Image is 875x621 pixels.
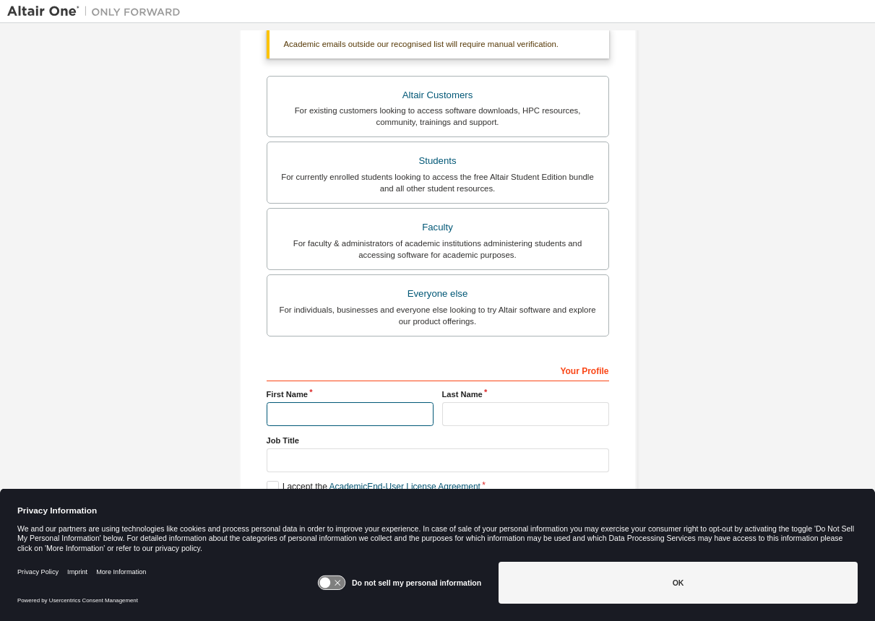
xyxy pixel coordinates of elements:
[7,4,188,19] img: Altair One
[276,217,600,238] div: Faculty
[276,105,600,128] div: For existing customers looking to access software downloads, HPC resources, community, trainings ...
[276,151,600,171] div: Students
[267,30,609,58] div: Academic emails outside our recognised list will require manual verification.
[276,284,600,304] div: Everyone else
[267,388,434,400] label: First Name
[276,238,600,261] div: For faculty & administrators of academic institutions administering students and accessing softwa...
[329,482,480,492] a: Academic End-User License Agreement
[276,171,600,194] div: For currently enrolled students looking to access the free Altair Student Edition bundle and all ...
[267,481,480,493] label: I accept the
[267,358,609,381] div: Your Profile
[276,85,600,105] div: Altair Customers
[276,304,600,327] div: For individuals, businesses and everyone else looking to try Altair software and explore our prod...
[267,435,609,446] label: Job Title
[442,388,609,400] label: Last Name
